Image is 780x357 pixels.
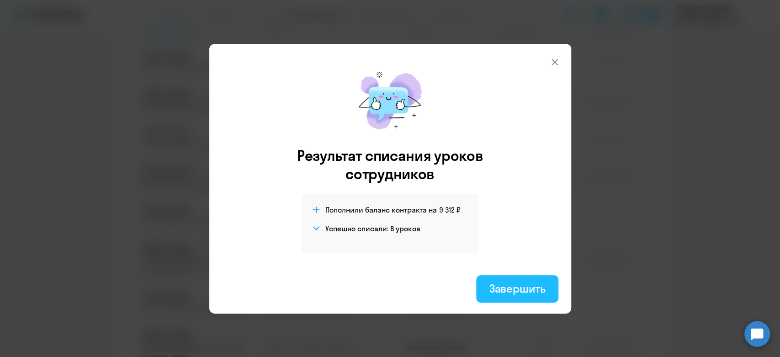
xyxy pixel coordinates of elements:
[476,275,558,303] button: Завершить
[349,62,431,139] img: mirage-message.png
[489,281,545,296] div: Завершить
[325,224,420,234] h4: Успешно списали: 8 уроков
[439,205,461,215] span: 9 312 ₽
[325,205,437,215] span: Пополнили баланс контракта на
[285,146,496,183] h3: Результат списания уроков сотрудников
